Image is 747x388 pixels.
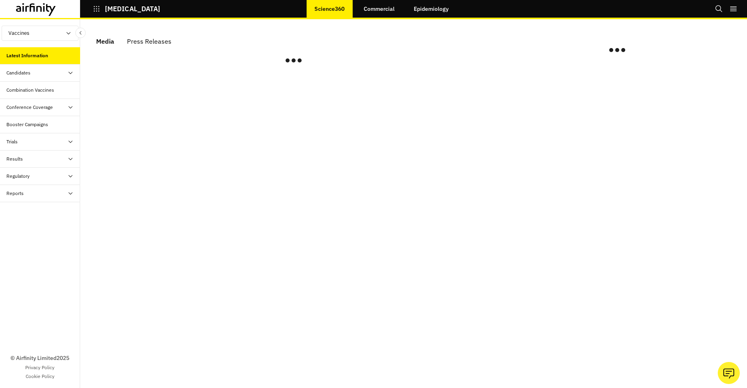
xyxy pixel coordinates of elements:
div: Candidates [6,69,30,76]
div: Trials [6,138,18,145]
div: Regulatory [6,173,30,180]
button: [MEDICAL_DATA] [93,2,160,16]
p: Science360 [314,6,344,12]
div: Media [96,35,114,47]
div: Results [6,155,23,163]
button: Vaccines [2,26,79,41]
button: Search [715,2,723,16]
div: Reports [6,190,24,197]
div: Booster Campaigns [6,121,48,128]
div: Conference Coverage [6,104,53,111]
button: Close Sidebar [75,28,86,38]
a: Cookie Policy [26,373,54,380]
div: Press Releases [127,35,171,47]
div: Latest Information [6,52,48,59]
a: Privacy Policy [25,364,54,371]
div: Combination Vaccines [6,86,54,94]
button: Ask our analysts [718,362,740,384]
p: [MEDICAL_DATA] [105,5,160,12]
p: © Airfinity Limited 2025 [10,354,69,362]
